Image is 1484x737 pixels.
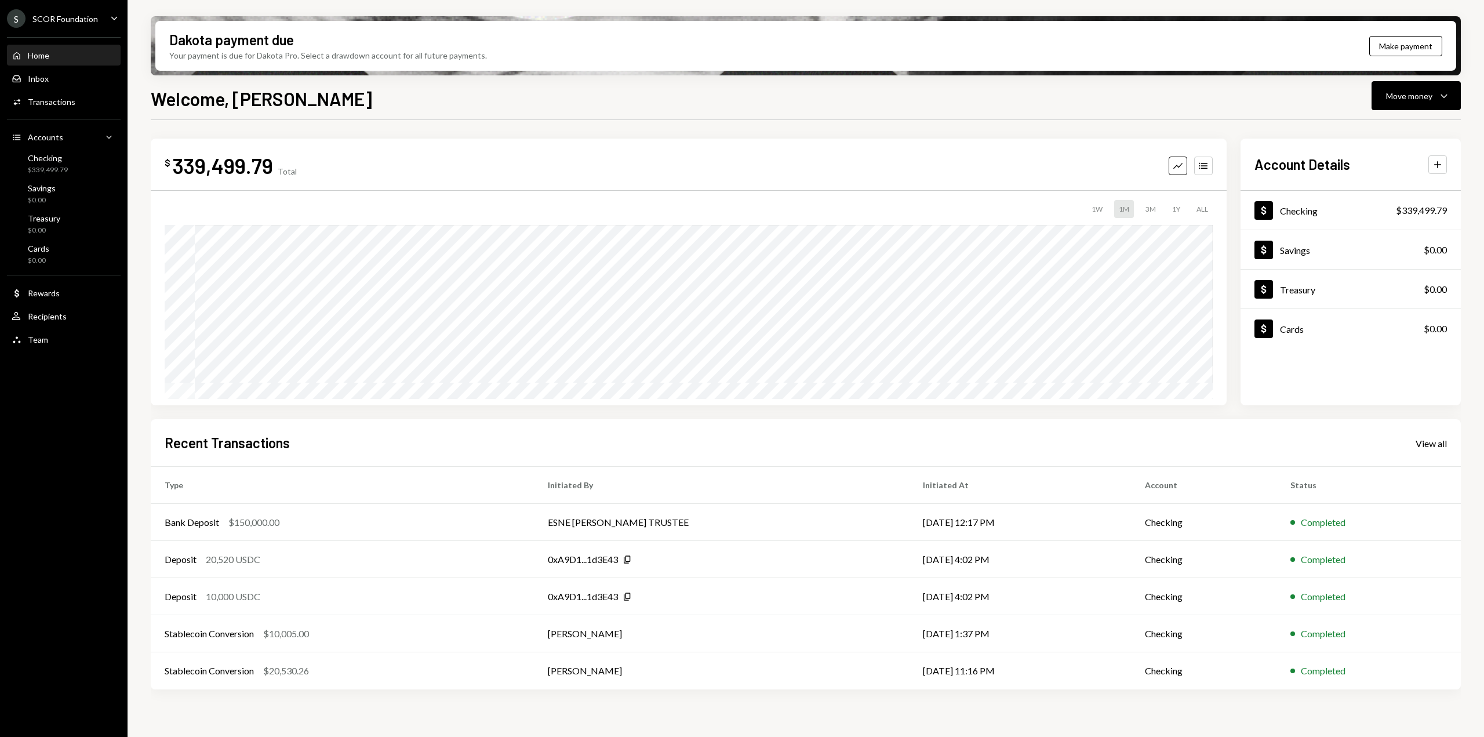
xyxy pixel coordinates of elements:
td: [PERSON_NAME] [534,652,909,689]
div: Cards [28,244,49,253]
a: Treasury$0.00 [7,210,121,238]
button: Make payment [1369,36,1442,56]
th: Initiated By [534,467,909,504]
td: [DATE] 12:17 PM [909,504,1131,541]
a: Cards$0.00 [7,240,121,268]
div: Inbox [28,74,49,83]
a: Checking$339,499.79 [7,150,121,177]
th: Account [1131,467,1276,504]
td: Checking [1131,578,1276,615]
a: Treasury$0.00 [1241,270,1461,308]
div: S [7,9,26,28]
div: Stablecoin Conversion [165,627,254,641]
div: Team [28,335,48,344]
div: Your payment is due for Dakota Pro. Select a drawdown account for all future payments. [169,49,487,61]
a: Transactions [7,91,121,112]
div: Completed [1301,515,1345,529]
a: Savings$0.00 [1241,230,1461,269]
a: Cards$0.00 [1241,309,1461,348]
td: Checking [1131,541,1276,578]
div: Recipients [28,311,67,321]
div: Transactions [28,97,75,107]
a: Team [7,329,121,350]
div: Completed [1301,590,1345,604]
div: $0.00 [1424,243,1447,257]
td: Checking [1131,615,1276,652]
div: 10,000 USDC [206,590,260,604]
th: Type [151,467,534,504]
div: Home [28,50,49,60]
div: Dakota payment due [169,30,294,49]
div: $0.00 [1424,282,1447,296]
div: View all [1416,438,1447,449]
td: [DATE] 1:37 PM [909,615,1131,652]
a: Savings$0.00 [7,180,121,208]
div: $0.00 [28,226,60,235]
div: $20,530.26 [263,664,309,678]
td: [DATE] 4:02 PM [909,578,1131,615]
div: Checking [28,153,68,163]
td: [PERSON_NAME] [534,615,909,652]
td: Checking [1131,652,1276,689]
div: $0.00 [28,195,56,205]
div: 0xA9D1...1d3E43 [548,553,618,567]
div: Treasury [28,213,60,223]
th: Initiated At [909,467,1131,504]
div: Total [278,166,297,176]
div: Bank Deposit [165,515,219,529]
div: $ [165,157,170,169]
div: Completed [1301,553,1345,567]
h1: Welcome, [PERSON_NAME] [151,87,372,110]
div: Move money [1386,90,1432,102]
div: 1M [1114,200,1134,218]
a: View all [1416,437,1447,449]
div: Treasury [1280,284,1315,295]
div: Stablecoin Conversion [165,664,254,678]
div: Savings [1280,245,1310,256]
div: Completed [1301,664,1345,678]
div: Deposit [165,590,197,604]
h2: Recent Transactions [165,433,290,452]
button: Move money [1372,81,1461,110]
div: 1W [1087,200,1107,218]
div: $150,000.00 [228,515,279,529]
div: ALL [1192,200,1213,218]
div: Checking [1280,205,1318,216]
div: 3M [1141,200,1161,218]
td: [DATE] 4:02 PM [909,541,1131,578]
div: $0.00 [28,256,49,266]
div: Cards [1280,324,1304,335]
div: $10,005.00 [263,627,309,641]
div: 339,499.79 [173,153,273,179]
div: $339,499.79 [28,165,68,175]
a: Inbox [7,68,121,89]
div: Rewards [28,288,60,298]
div: 1Y [1167,200,1185,218]
div: Completed [1301,627,1345,641]
a: Accounts [7,126,121,147]
a: Recipients [7,306,121,326]
div: $339,499.79 [1396,204,1447,217]
a: Rewards [7,282,121,303]
h2: Account Details [1254,155,1350,174]
div: 20,520 USDC [206,553,260,567]
div: Accounts [28,132,63,142]
td: Checking [1131,504,1276,541]
th: Status [1276,467,1461,504]
td: ESNE [PERSON_NAME] TRUSTEE [534,504,909,541]
td: [DATE] 11:16 PM [909,652,1131,689]
a: Checking$339,499.79 [1241,191,1461,230]
div: 0xA9D1...1d3E43 [548,590,618,604]
div: Deposit [165,553,197,567]
a: Home [7,45,121,66]
div: $0.00 [1424,322,1447,336]
div: Savings [28,183,56,193]
div: SCOR Foundation [32,14,98,24]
